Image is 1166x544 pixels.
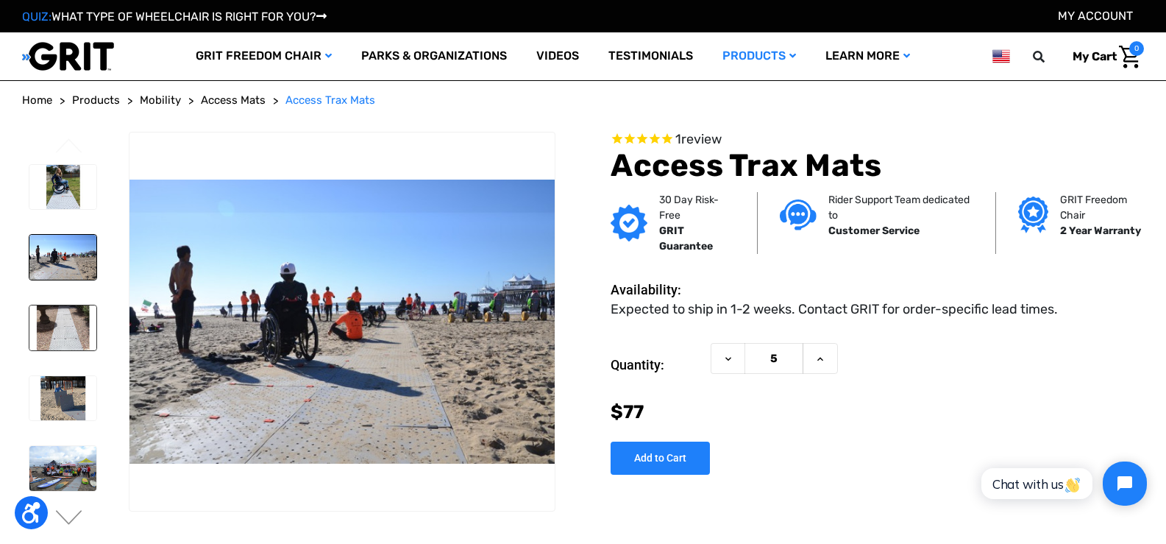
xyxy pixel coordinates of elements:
img: Cart [1119,46,1140,68]
a: GRIT Freedom Chair [181,32,346,80]
dt: Availability: [611,280,703,300]
p: GRIT Freedom Chair [1060,192,1149,223]
button: Go to slide 2 of 6 [54,510,85,528]
a: Cart with 0 items [1062,41,1144,72]
span: My Cart [1073,49,1117,63]
span: QUIZ: [22,10,51,24]
h1: Access Trax Mats [611,147,1144,184]
a: Testimonials [594,32,708,80]
strong: Customer Service [828,225,920,237]
span: Access Mats [201,93,266,107]
img: Access Trax Mats [29,446,96,491]
span: Rated 5.0 out of 5 stars 1 reviews [611,132,1144,148]
span: Access Trax Mats [285,93,375,107]
img: Grit freedom [1018,197,1048,233]
img: Access Trax Mats [129,180,555,464]
strong: 2 Year Warranty [1060,225,1141,237]
strong: GRIT Guarantee [659,225,713,252]
a: Products [708,32,811,80]
a: Products [72,92,120,109]
img: Customer service [780,199,817,230]
button: Go to slide 6 of 6 [54,138,85,156]
span: Products [72,93,120,107]
a: Mobility [140,92,181,109]
nav: Breadcrumb [22,92,1144,109]
a: Home [22,92,52,109]
a: Access Trax Mats [285,92,375,109]
a: Parks & Organizations [346,32,522,80]
a: Learn More [811,32,925,80]
img: Access Trax Mats [29,165,96,210]
a: Videos [522,32,594,80]
dd: Expected to ship in 1-2 weeks. Contact GRIT for order-specific lead times. [611,300,1058,319]
img: GRIT Guarantee [611,205,647,241]
img: Access Trax Mats [29,376,96,421]
span: $77 [611,401,644,423]
a: Access Mats [201,92,266,109]
span: review [681,131,722,147]
label: Quantity: [611,343,703,387]
p: 30 Day Risk-Free [659,192,735,223]
img: GRIT All-Terrain Wheelchair and Mobility Equipment [22,41,114,71]
img: us.png [992,47,1010,66]
span: Home [22,93,52,107]
input: Add to Cart [611,442,710,475]
span: 0 [1129,41,1144,56]
span: 1 reviews [675,131,722,147]
img: Access Trax Mats [29,305,96,350]
img: Access Trax Mats [29,235,96,280]
span: Mobility [140,93,181,107]
input: Search [1039,41,1062,72]
a: Account [1058,9,1133,23]
p: Rider Support Team dedicated to [828,192,973,223]
iframe: Tidio Chat [965,449,1159,518]
a: QUIZ:WHAT TYPE OF WHEELCHAIR IS RIGHT FOR YOU? [22,10,327,24]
